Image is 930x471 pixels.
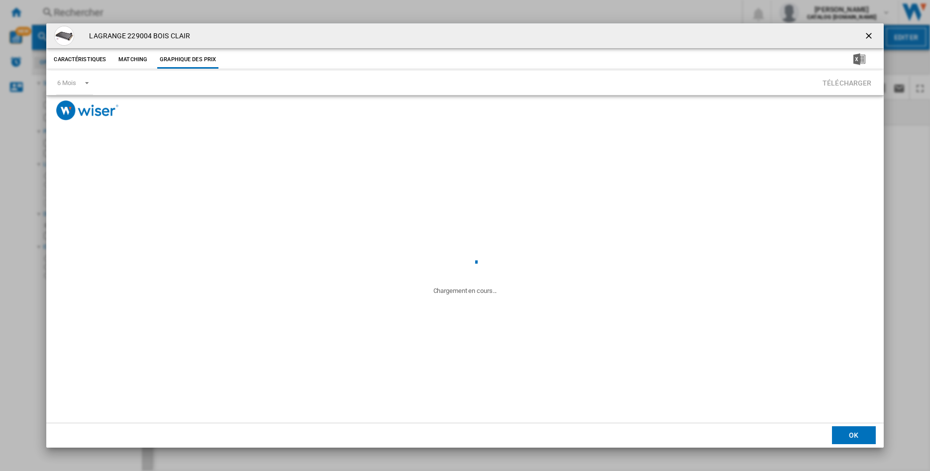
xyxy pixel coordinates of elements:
[433,287,497,294] ng-transclude: Chargement en cours...
[820,74,875,92] button: Télécharger
[56,100,118,120] img: logo_wiser_300x94.png
[837,51,881,69] button: Télécharger au format Excel
[51,51,108,69] button: Caractéristiques
[853,53,865,65] img: excel-24x24.png
[864,31,876,43] ng-md-icon: getI18NText('BUTTONS.CLOSE_DIALOG')
[46,23,883,447] md-dialog: Product popup
[157,51,218,69] button: Graphique des prix
[860,26,880,46] button: getI18NText('BUTTONS.CLOSE_DIALOG')
[111,51,155,69] button: Matching
[832,426,876,444] button: OK
[84,31,190,41] h4: LAGRANGE 229004 BOIS CLAIR
[57,79,76,87] div: 6 Mois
